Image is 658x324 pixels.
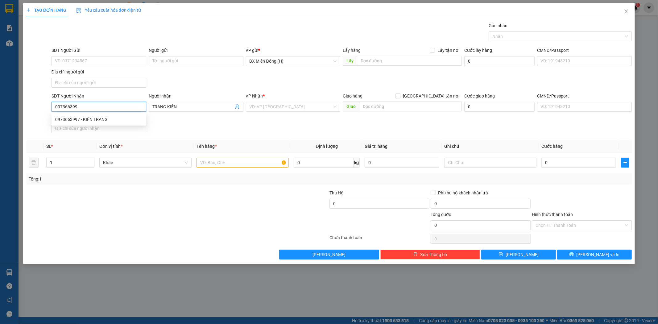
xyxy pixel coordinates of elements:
[76,8,141,13] span: Yêu cầu xuất hóa đơn điện tử
[4,27,34,33] strong: 0901 936 968
[464,56,535,66] input: Cước lấy hàng
[365,158,439,168] input: 0
[557,250,632,260] button: printer[PERSON_NAME] và In
[343,93,362,98] span: Giao hàng
[4,20,23,26] strong: Sài Gòn:
[464,93,495,98] label: Cước giao hàng
[506,251,539,258] span: [PERSON_NAME]
[4,40,31,49] span: VP GỬI:
[464,48,492,53] label: Cước lấy hàng
[621,158,629,168] button: plus
[569,252,574,257] span: printer
[55,116,143,123] div: 0973663997 - KIÊN TRANG
[444,158,536,168] input: Ghi Chú
[103,158,188,167] span: Khác
[489,23,507,28] label: Gán nhãn
[329,190,344,195] span: Thu Hộ
[420,251,447,258] span: Xóa Thông tin
[365,144,387,149] span: Giá trị hàng
[55,30,85,36] strong: 0901 933 179
[431,212,451,217] span: Tổng cước
[464,102,535,112] input: Cước giao hàng
[33,40,92,49] span: BX Miền Đông (H)
[76,8,81,13] img: icon
[329,234,430,245] div: Chưa thanh toán
[26,8,31,12] span: plus
[23,20,53,26] strong: 0931 600 979
[246,47,341,54] div: VP gửi
[537,93,632,99] div: CMND/Passport
[52,78,146,88] input: Địa chỉ của người gửi
[29,158,39,168] button: delete
[26,8,66,13] span: TẠO ĐƠN HÀNG
[618,3,635,20] button: Close
[55,17,93,23] strong: [PERSON_NAME]:
[359,102,462,111] input: Dọc đường
[99,144,122,149] span: Đơn vị tính
[435,47,462,54] span: Lấy tận nơi
[52,93,146,99] div: SĐT Người Nhận
[316,144,338,149] span: Định lượng
[343,102,359,111] span: Giao
[481,250,556,260] button: save[PERSON_NAME]
[52,114,146,124] div: 0973663997 - KIÊN TRANG
[149,93,243,99] div: Người nhận
[343,56,357,66] span: Lấy
[532,212,573,217] label: Hình thức thanh toán
[357,56,462,66] input: Dọc đường
[149,47,243,54] div: Người gửi
[380,250,480,260] button: deleteXóa Thông tin
[624,9,629,14] span: close
[29,176,254,182] div: Tổng: 1
[413,252,418,257] span: delete
[52,47,146,54] div: SĐT Người Gửi
[197,158,289,168] input: VD: Bàn, Ghế
[46,144,51,149] span: SL
[235,104,240,109] span: user-add
[197,144,217,149] span: Tên hàng
[312,251,346,258] span: [PERSON_NAME]
[52,69,146,75] div: Địa chỉ người gửi
[541,144,563,149] span: Cước hàng
[25,6,85,15] span: ĐỨC ĐẠT GIA LAI
[246,93,263,98] span: VP Nhận
[436,189,490,196] span: Phí thu hộ khách nhận trả
[250,56,337,66] span: BX Miền Đông (H)
[343,48,361,53] span: Lấy hàng
[354,158,360,168] span: kg
[400,93,462,99] span: [GEOGRAPHIC_DATA] tận nơi
[55,17,105,29] strong: 0901 900 568
[537,47,632,54] div: CMND/Passport
[499,252,503,257] span: save
[576,251,619,258] span: [PERSON_NAME] và In
[621,160,629,165] span: plus
[442,140,539,152] th: Ghi chú
[279,250,379,260] button: [PERSON_NAME]
[52,123,146,133] input: Địa chỉ của người nhận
